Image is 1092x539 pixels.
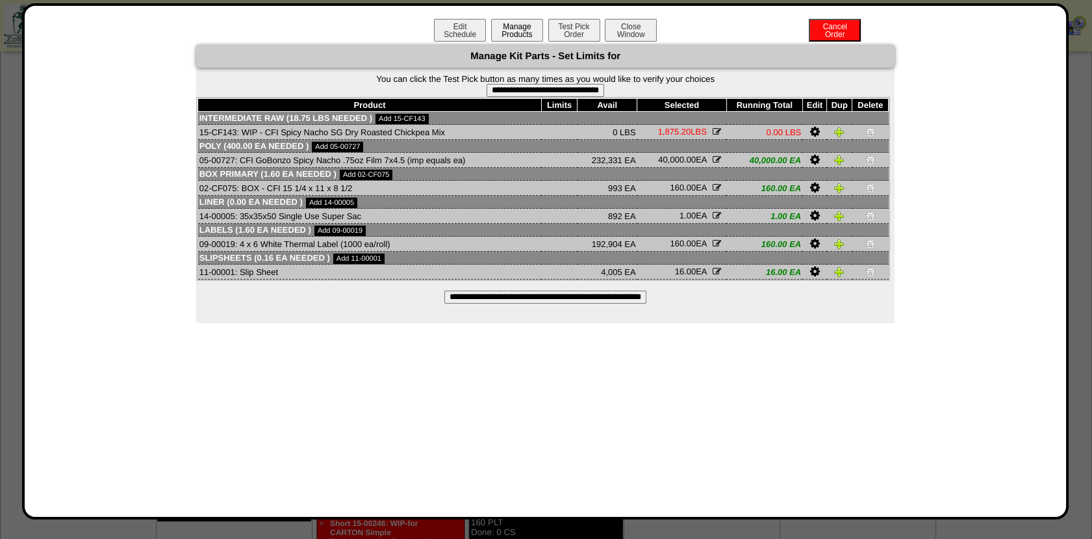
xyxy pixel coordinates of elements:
[375,114,429,124] a: Add 15-CF143
[852,99,889,112] th: Delete
[679,211,707,220] span: EA
[726,181,802,196] td: 160.00 EA
[198,224,889,237] td: Labels (1.60 EA needed )
[834,183,844,193] img: Duplicate Item
[865,183,876,193] img: Delete Item
[196,45,895,68] div: Manage Kit Parts - Set Limits for
[675,267,696,276] span: 16.00
[491,19,543,42] button: ManageProducts
[726,99,802,112] th: Running Total
[198,125,542,140] td: 15-CF143: WIP - CFI Spicy Nacho SG Dry Roasted Chickpea Mix
[834,127,844,137] img: Duplicate Item
[314,226,366,236] a: Add 09-00019
[340,170,393,180] a: Add 02-CF075
[834,267,844,277] img: Duplicate Item
[578,265,637,280] td: 4,005 EA
[658,127,691,137] span: 1,875.20
[658,155,696,164] span: 40,000.00
[541,99,577,112] th: Limits
[670,183,696,192] span: 160.00
[578,99,637,112] th: Avail
[198,181,542,196] td: 02-CF075: BOX - CFI 15 1/4 x 11 x 8 1/2
[198,112,889,125] td: Intermediate Raw (18.75 LBS needed )
[726,265,802,280] td: 16.00 EA
[198,99,542,112] th: Product
[726,125,802,140] td: 0.00 LBS
[658,155,706,164] span: EA
[603,29,658,39] a: CloseWindow
[578,237,637,252] td: 192,904 EA
[834,211,844,221] img: Duplicate Item
[198,196,889,209] td: Liner (0.00 EA needed )
[670,239,706,248] span: EA
[434,19,486,42] button: EditSchedule
[578,209,637,224] td: 892 EA
[679,211,696,220] span: 1.00
[726,237,802,252] td: 160.00 EA
[578,153,637,168] td: 232,331 EA
[675,267,707,276] span: EA
[605,19,657,42] button: CloseWindow
[198,140,889,153] td: Poly (400.00 EA needed )
[865,267,876,277] img: Delete Item
[548,19,600,42] button: Test PickOrder
[865,155,876,165] img: Delete Item
[198,265,542,280] td: 11-00001: Slip Sheet
[670,239,696,248] span: 160.00
[726,153,802,168] td: 40,000.00 EA
[658,127,707,137] span: LBS
[865,239,876,249] img: Delete Item
[809,19,861,42] button: CancelOrder
[802,99,827,112] th: Edit
[578,125,637,140] td: 0 LBS
[834,239,844,249] img: Duplicate Item
[827,99,852,112] th: Dup
[726,209,802,224] td: 1.00 EA
[578,181,637,196] td: 993 EA
[312,142,363,152] a: Add 05-00727
[198,168,889,181] td: Box Primary (1.60 EA needed )
[198,237,542,252] td: 09-00019: 4 x 6 White Thermal Label (1000 ea/roll)
[865,211,876,221] img: Delete Item
[865,127,876,137] img: Delete Item
[198,209,542,224] td: 14-00005: 35x35x50 Single Use Super Sac
[637,99,727,112] th: Selected
[198,153,542,168] td: 05-00727: CFI GoBonzo Spicy Nacho .75oz Film 7x4.5 (imp equals ea)
[333,254,385,264] a: Add 11-00001
[834,155,844,165] img: Duplicate Item
[196,74,895,97] form: You can click the Test Pick button as many times as you would like to verify your choices
[198,252,889,265] td: Slipsheets (0.16 EA needed )
[306,198,357,208] a: Add 14-00005
[670,183,706,192] span: EA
